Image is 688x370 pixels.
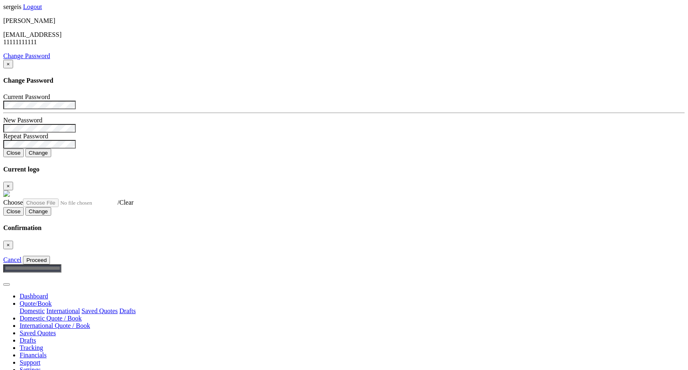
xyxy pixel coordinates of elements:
a: Dashboard [20,293,48,300]
a: International Quote / Book [20,322,90,329]
a: Tracking [20,344,43,351]
a: International [46,307,80,314]
h4: Confirmation [3,224,685,232]
a: Domestic Quote / Book [20,315,82,322]
button: Close [3,149,24,157]
button: Toggle navigation [3,283,10,286]
button: Change [25,149,51,157]
button: Change [25,207,51,216]
a: Quote/Book [20,300,52,307]
span: × [7,61,10,67]
label: Current Password [3,93,50,100]
a: Logout [23,3,42,10]
label: New Password [3,117,43,124]
a: Saved Quotes [81,307,118,314]
button: Close [3,182,13,190]
label: Repeat Password [3,133,48,140]
a: Cancel [3,256,21,263]
div: Quote/Book [20,307,685,315]
a: Saved Quotes [20,329,56,336]
a: Support [20,359,41,366]
h4: Change Password [3,77,685,84]
a: Change Password [3,52,50,59]
img: GetCustomerLogo [3,190,10,197]
a: Domestic [20,307,45,314]
span: × [7,183,10,189]
div: / [3,199,685,207]
a: Financials [20,352,47,359]
button: Close [3,241,13,249]
button: Proceed [23,256,50,264]
p: [PERSON_NAME] [3,17,685,25]
a: Drafts [20,337,36,344]
h4: Current logo [3,166,685,173]
a: Choose [3,199,118,206]
button: Close [3,60,13,68]
a: Drafts [120,307,136,314]
span: sergeis [3,3,21,10]
a: Clear [119,199,134,206]
button: Close [3,207,24,216]
p: [EMAIL_ADDRESS] 11111111111 [3,31,685,46]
